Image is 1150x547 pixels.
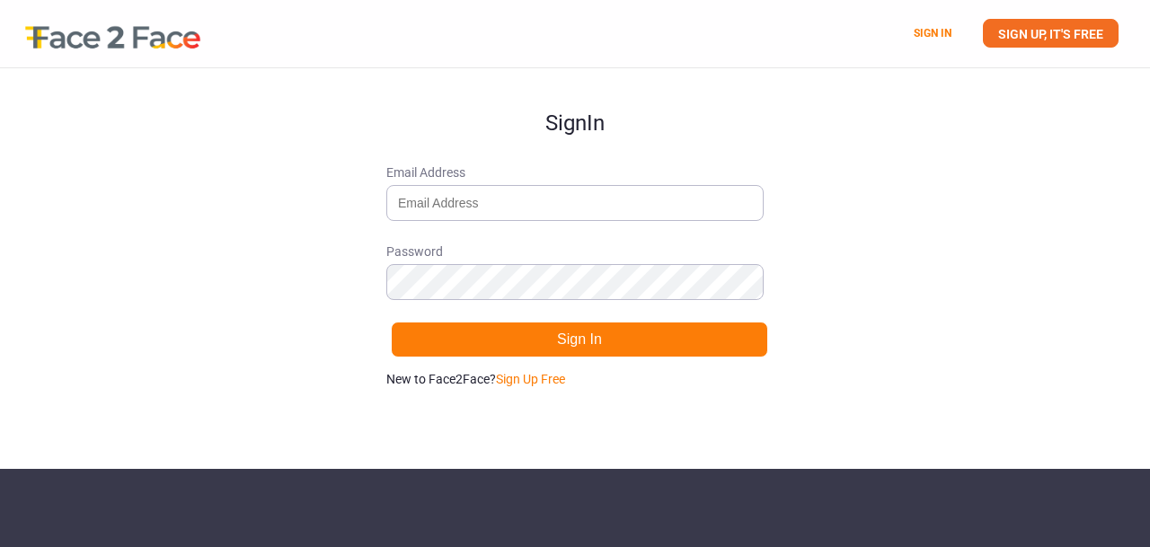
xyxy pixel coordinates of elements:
a: Sign Up Free [496,372,565,386]
a: SIGN UP, IT'S FREE [983,19,1119,48]
input: Password [386,264,764,300]
span: Password [386,243,764,260]
input: Email Address [386,185,764,221]
a: SIGN IN [914,27,951,40]
button: Sign In [391,322,768,357]
span: Email Address [386,163,764,181]
p: New to Face2Face? [386,370,764,388]
h1: Sign In [386,68,764,135]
